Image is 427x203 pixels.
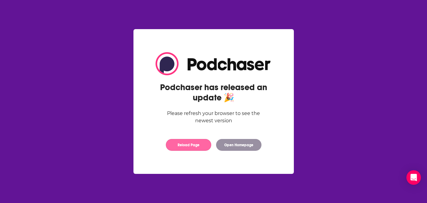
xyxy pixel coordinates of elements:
h2: Podchaser has released an update 🎉 [156,82,272,103]
button: Reload Page [166,139,211,151]
button: Open Homepage [216,139,261,151]
img: Logo [156,52,272,75]
div: Open Intercom Messenger [406,170,421,185]
div: Please refresh your browser to see the newest version [156,110,272,124]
